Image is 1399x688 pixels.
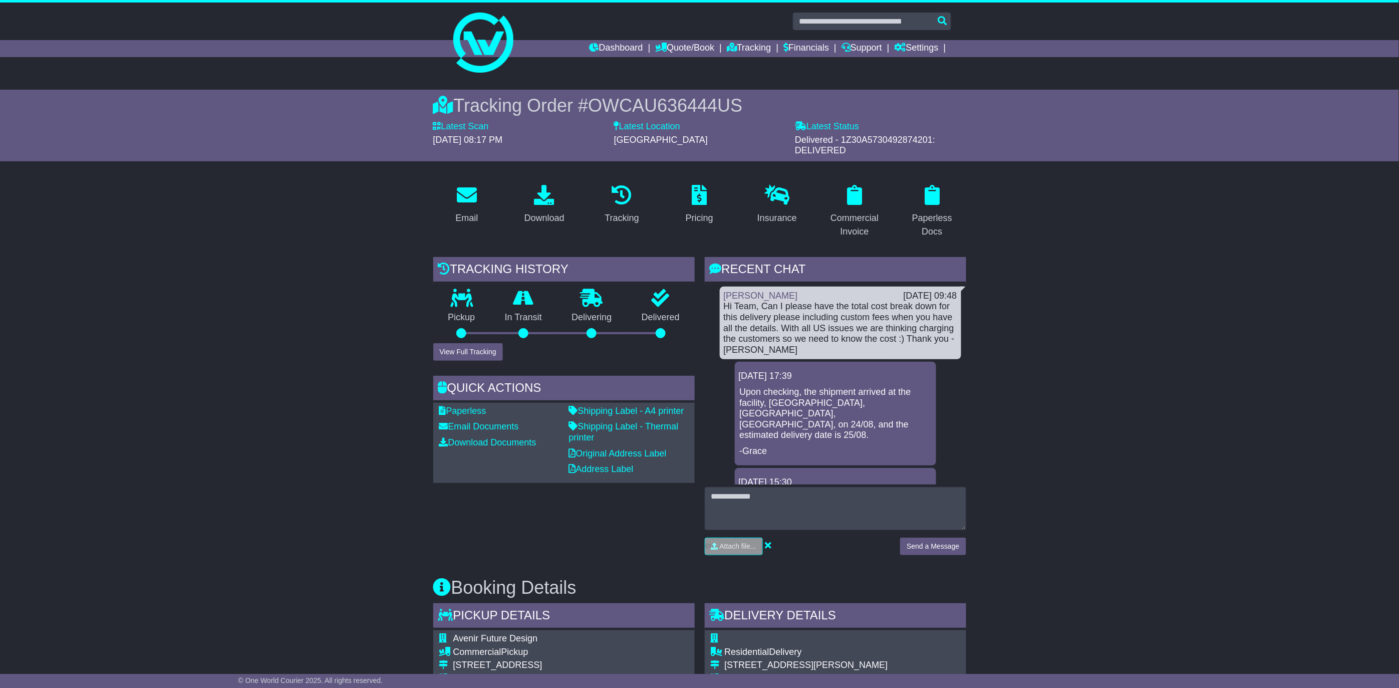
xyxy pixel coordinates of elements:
[904,291,957,302] div: [DATE] 09:48
[598,181,645,228] a: Tracking
[679,181,720,228] a: Pricing
[449,181,484,228] a: Email
[795,121,859,132] label: Latest Status
[569,421,679,442] a: Shipping Label - Thermal printer
[899,181,966,242] a: Paperless Docs
[739,477,932,488] div: [DATE] 15:30
[569,448,667,458] a: Original Address Label
[783,40,829,57] a: Financials
[453,647,501,657] span: Commercial
[455,211,478,225] div: Email
[238,676,383,684] span: © One World Courier 2025. All rights reserved.
[842,40,882,57] a: Support
[569,406,684,416] a: Shipping Label - A4 printer
[725,673,918,684] div: [GEOGRAPHIC_DATA], [GEOGRAPHIC_DATA]
[453,660,646,671] div: [STREET_ADDRESS]
[757,211,797,225] div: Insurance
[433,135,503,145] span: [DATE] 08:17 PM
[686,211,713,225] div: Pricing
[627,312,695,323] p: Delivered
[725,647,769,657] span: Residential
[433,257,695,284] div: Tracking history
[433,312,490,323] p: Pickup
[727,40,771,57] a: Tracking
[439,421,519,431] a: Email Documents
[705,257,966,284] div: RECENT CHAT
[740,446,931,457] p: -Grace
[895,40,939,57] a: Settings
[821,181,889,242] a: Commercial Invoice
[433,121,489,132] label: Latest Scan
[751,181,803,228] a: Insurance
[518,181,571,228] a: Download
[588,95,742,116] span: OWCAU636444US
[725,660,918,671] div: [STREET_ADDRESS][PERSON_NAME]
[524,211,565,225] div: Download
[614,135,708,145] span: [GEOGRAPHIC_DATA]
[795,135,935,156] span: Delivered - 1Z30A5730492874201: DELIVERED
[569,464,634,474] a: Address Label
[740,387,931,441] p: Upon checking, the shipment arrived at the facility, [GEOGRAPHIC_DATA], [GEOGRAPHIC_DATA], [GEOGR...
[739,371,932,382] div: [DATE] 17:39
[705,603,966,630] div: Delivery Details
[724,291,798,301] a: [PERSON_NAME]
[433,376,695,403] div: Quick Actions
[433,578,966,598] h3: Booking Details
[490,312,557,323] p: In Transit
[439,437,536,447] a: Download Documents
[724,301,957,355] div: Hi Team, Can I please have the total cost break down for this delivery please including custom fe...
[900,538,966,555] button: Send a Message
[655,40,714,57] a: Quote/Book
[905,211,960,239] div: Paperless Docs
[453,633,538,643] span: Avenir Future Design
[827,211,882,239] div: Commercial Invoice
[439,406,486,416] a: Paperless
[453,647,646,658] div: Pickup
[453,673,646,684] div: [GEOGRAPHIC_DATA], [GEOGRAPHIC_DATA]
[433,603,695,630] div: Pickup Details
[605,211,639,225] div: Tracking
[614,121,680,132] label: Latest Location
[725,647,918,658] div: Delivery
[557,312,627,323] p: Delivering
[590,40,643,57] a: Dashboard
[433,343,503,361] button: View Full Tracking
[433,95,966,116] div: Tracking Order #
